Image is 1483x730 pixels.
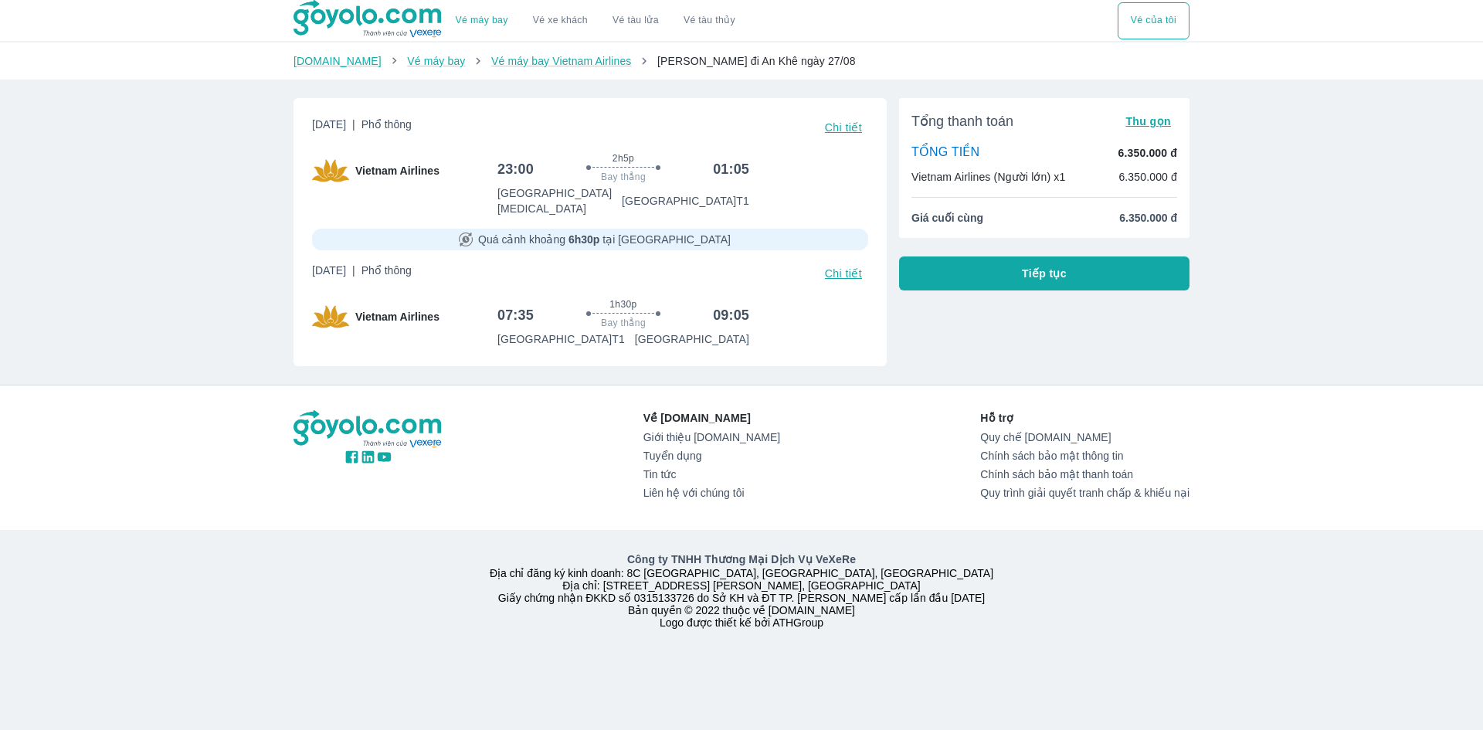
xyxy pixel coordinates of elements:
a: Chính sách bảo mật thông tin [980,450,1189,462]
p: Về [DOMAIN_NAME] [643,410,780,426]
span: Giá cuối cùng [911,210,983,226]
a: Chính sách bảo mật thanh toán [980,468,1189,480]
span: Quá cảnh khoảng tại [GEOGRAPHIC_DATA] [478,232,731,247]
p: TỔNG TIỀN [911,144,979,161]
div: choose transportation mode [443,2,748,39]
a: Vé máy bay [407,55,465,67]
span: Vietnam Airlines [355,163,439,178]
span: Phổ thông [361,264,412,277]
h6: 23:00 [497,160,534,178]
button: Chi tiết [819,263,868,284]
button: Chi tiết [819,117,868,138]
a: [DOMAIN_NAME] [294,55,382,67]
span: | [352,118,355,131]
p: Hỗ trợ [980,410,1189,426]
a: Vé tàu lửa [600,2,671,39]
p: Vietnam Airlines (Người lớn) x1 [911,169,1065,185]
nav: breadcrumb [294,53,1189,69]
span: Bay thẳng [601,171,646,183]
p: [GEOGRAPHIC_DATA] T1 [622,193,749,209]
div: choose transportation mode [1118,2,1189,39]
span: Vietnam Airlines [355,309,439,324]
h6: 07:35 [497,306,534,324]
img: transit-icon [459,233,473,246]
a: Quy trình giải quyết tranh chấp & khiếu nại [980,487,1189,499]
span: [DATE] [312,263,412,284]
span: Chi tiết [825,267,862,280]
span: [PERSON_NAME] đi An Khê ngày 27/08 [657,55,856,67]
p: [GEOGRAPHIC_DATA] [MEDICAL_DATA] [497,185,622,216]
p: 6.350.000 đ [1118,145,1177,161]
button: Vé tàu thủy [671,2,748,39]
p: 6.350.000 đ [1118,169,1177,185]
span: Chi tiết [825,121,862,134]
span: 6.350.000 đ [1119,210,1177,226]
a: Tin tức [643,468,780,480]
a: Quy chế [DOMAIN_NAME] [980,431,1189,443]
a: Vé xe khách [533,15,588,26]
span: Bay thẳng [601,317,646,329]
p: Công ty TNHH Thương Mại Dịch Vụ VeXeRe [297,552,1186,567]
button: Vé của tôi [1118,2,1189,39]
strong: 6h30p [568,233,599,246]
a: Giới thiệu [DOMAIN_NAME] [643,431,780,443]
a: Tuyển dụng [643,450,780,462]
button: Thu gọn [1119,110,1177,132]
a: Vé máy bay Vietnam Airlines [491,55,632,67]
span: Tiếp tục [1022,266,1067,281]
img: logo [294,410,443,449]
h6: 01:05 [713,160,749,178]
span: [DATE] [312,117,412,138]
div: Địa chỉ đăng ký kinh doanh: 8C [GEOGRAPHIC_DATA], [GEOGRAPHIC_DATA], [GEOGRAPHIC_DATA] Địa chỉ: [... [284,552,1199,629]
span: Thu gọn [1125,115,1171,127]
span: 2h5p [613,152,634,165]
span: | [352,264,355,277]
button: Tiếp tục [899,256,1189,290]
span: Tổng thanh toán [911,112,1013,131]
a: Vé máy bay [456,15,508,26]
p: [GEOGRAPHIC_DATA] [635,331,749,347]
a: Liên hệ với chúng tôi [643,487,780,499]
h6: 09:05 [713,306,749,324]
p: [GEOGRAPHIC_DATA] T1 [497,331,625,347]
span: Phổ thông [361,118,412,131]
span: 1h30p [609,298,636,311]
